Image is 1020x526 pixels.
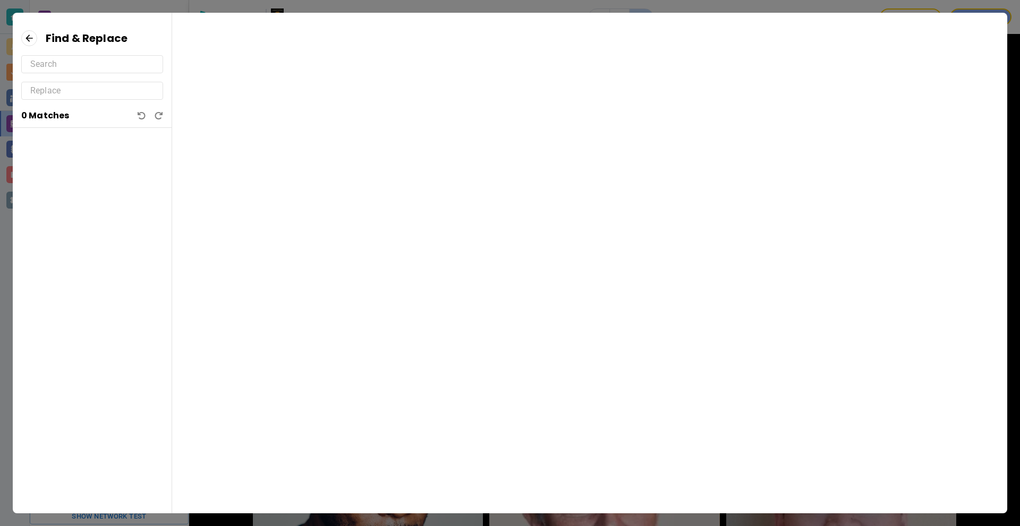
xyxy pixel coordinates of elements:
[30,56,154,73] input: Search
[46,30,127,47] h6: Find & Replace
[155,111,163,120] button: Redo
[138,111,146,120] button: Undo
[30,82,154,99] input: Replace
[21,108,69,123] h6: 0 Matches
